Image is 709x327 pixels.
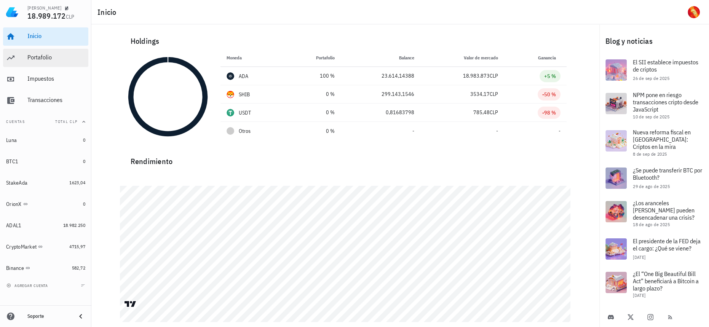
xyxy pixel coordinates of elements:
[3,152,88,171] a: BTC1 0
[633,292,645,298] span: [DATE]
[599,53,709,87] a: El SII establece impuestos de criptos 26 de sep de 2025
[599,195,709,232] a: ¿Los aranceles [PERSON_NAME] pueden desencadenar una crisis? 18 de ago de 2025
[633,128,691,150] span: Nueva reforma fiscal en [GEOGRAPHIC_DATA]: Criptos en la mira
[239,91,250,98] div: SHIB
[69,180,85,185] span: 1623,04
[66,13,75,20] span: CLP
[27,313,70,319] div: Soporte
[599,161,709,195] a: ¿Se puede transferir BTC por Bluetooth? 29 de ago de 2025
[227,91,234,98] div: SHIB-icon
[72,265,85,271] span: 582,72
[688,6,700,18] div: avatar
[347,72,414,80] div: 23.614,14388
[8,283,48,288] span: agregar cuenta
[125,29,567,53] div: Holdings
[599,124,709,161] a: Nueva reforma fiscal en [GEOGRAPHIC_DATA]: Criptos en la mira 8 de sep de 2025
[633,58,698,73] span: El SII establece impuestos de criptos
[239,109,251,116] div: USDT
[633,114,669,120] span: 10 de sep de 2025
[220,49,286,67] th: Moneda
[633,254,645,260] span: [DATE]
[124,300,137,308] a: Charting by TradingView
[27,75,85,82] div: Impuestos
[27,11,66,21] span: 18.989.172
[420,49,504,67] th: Valor de mercado
[239,72,249,80] div: ADA
[538,55,560,61] span: Ganancia
[341,49,420,67] th: Balance
[599,232,709,266] a: El presidente de la FED deja el cargo: ¿Qué se viene? [DATE]
[542,91,556,98] div: -50 %
[633,75,669,81] span: 26 de sep de 2025
[286,49,341,67] th: Portafolio
[633,91,698,113] span: NPM pone en riesgo transacciones cripto desde JavaScript
[6,158,18,165] div: BTC1
[347,108,414,116] div: 0,81683798
[27,54,85,61] div: Portafolio
[3,195,88,213] a: OrionX 0
[227,109,234,116] div: USDT-icon
[3,238,88,256] a: CryptoMarket 4715,97
[490,91,498,97] span: CLP
[292,108,335,116] div: 0 %
[292,127,335,135] div: 0 %
[5,282,51,289] button: agregar cuenta
[6,244,37,250] div: CryptoMarket
[490,109,498,116] span: CLP
[3,91,88,110] a: Transacciones
[83,137,85,143] span: 0
[83,158,85,164] span: 0
[347,90,414,98] div: 299.143,1546
[496,128,498,134] span: -
[83,201,85,207] span: 0
[3,113,88,131] button: CuentasTotal CLP
[3,216,88,234] a: ADAL1 18.982.250
[633,270,699,292] span: ¿El “One Big Beautiful Bill Act” beneficiará a Bitcoin a largo plazo?
[6,201,22,207] div: OrionX
[3,70,88,88] a: Impuestos
[6,265,24,271] div: Binance
[97,6,120,18] h1: Inicio
[633,199,695,221] span: ¿Los aranceles [PERSON_NAME] pueden desencadenar una crisis?
[473,109,490,116] span: 785,48
[227,72,234,80] div: ADA-icon
[27,96,85,104] div: Transacciones
[239,127,251,135] span: Otros
[6,6,18,18] img: LedgiFi
[6,137,17,144] div: Luna
[542,109,556,116] div: -98 %
[55,119,78,124] span: Total CLP
[599,266,709,303] a: ¿El “One Big Beautiful Bill Act” beneficiará a Bitcoin a largo plazo? [DATE]
[633,237,701,252] span: El presidente de la FED deja el cargo: ¿Qué se viene?
[27,32,85,40] div: Inicio
[63,222,85,228] span: 18.982.250
[6,180,27,186] div: StakeAda
[3,174,88,192] a: StakeAda 1623,04
[3,131,88,149] a: Luna 0
[463,72,490,79] span: 18.983.873
[470,91,490,97] span: 3534,17
[544,72,556,80] div: +5 %
[3,49,88,67] a: Portafolio
[599,29,709,53] div: Blog y noticias
[633,183,670,189] span: 29 de ago de 2025
[69,244,85,249] span: 4715,97
[3,27,88,46] a: Inicio
[125,149,567,167] div: Rendimiento
[6,222,21,229] div: ADAL1
[292,90,335,98] div: 0 %
[633,151,667,157] span: 8 de sep de 2025
[599,87,709,124] a: NPM pone en riesgo transacciones cripto desde JavaScript 10 de sep de 2025
[559,128,560,134] span: -
[490,72,498,79] span: CLP
[292,72,335,80] div: 100 %
[633,222,670,227] span: 18 de ago de 2025
[27,5,61,11] div: [PERSON_NAME]
[3,259,88,277] a: Binance 582,72
[412,128,414,134] span: -
[633,166,702,181] span: ¿Se puede transferir BTC por Bluetooth?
